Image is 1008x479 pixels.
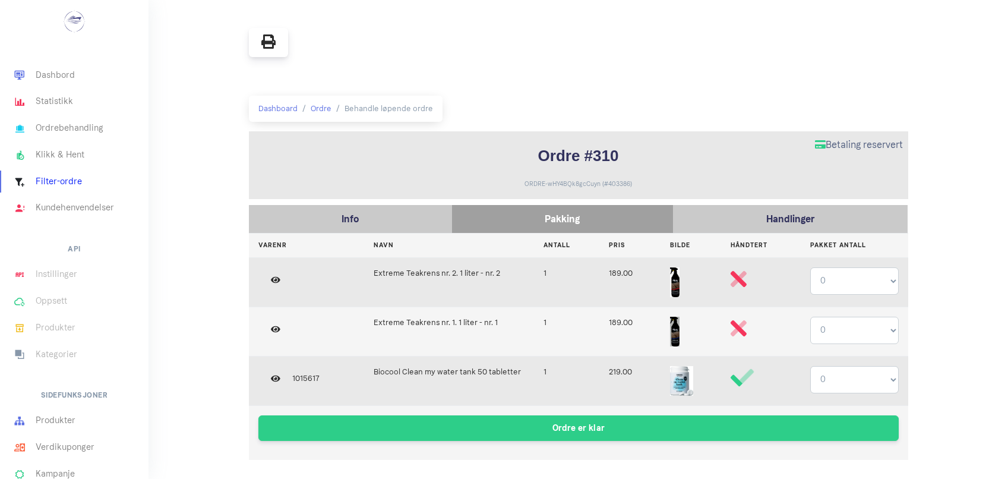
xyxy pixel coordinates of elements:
[670,317,680,346] img: Extreme Teakrens nr. 1. 1 liter - nr. 1
[670,366,693,396] img: Biocool Clean my water tank 50 tabletter
[599,234,661,258] th: Pris
[63,10,86,33] img: ...
[679,211,902,227] p: Handlinger
[258,366,293,392] a: Gå til produkt-side
[801,234,908,258] th: Pakket antall
[311,104,331,113] a: Ordre
[599,257,661,307] td: 189.00
[41,387,108,403] h6: Sidefunksjoner
[534,257,599,307] td: 1
[599,356,661,405] td: 219.00
[815,137,903,153] p: Betaling reservert
[258,317,293,342] a: Gå til produkt-side
[458,211,667,227] p: Pakking
[68,241,80,257] h6: API
[524,180,632,188] small: ORDRE-wHY4BQk8gcCuyn (#403386)
[364,356,534,405] td: Biocool Clean my water tank 50 tabletter
[249,356,364,405] td: 1015617
[534,356,599,405] td: 1
[364,307,534,356] td: Extreme Teakrens nr. 1. 1 liter - nr. 1
[364,234,534,258] th: Navn
[661,234,721,258] th: Bilde
[599,307,661,356] td: 189.00
[534,307,599,356] td: 1
[670,267,680,297] img: Extreme Teakrens nr. 2. 1 liter - nr. 2
[331,103,433,115] li: Behandle løpende ordre
[258,415,899,441] button: Ordre er klar
[721,234,801,258] th: Håndtert
[258,104,298,113] a: Dashboard
[255,211,446,227] p: Info
[258,267,293,293] a: Gå til produkt-side
[534,234,599,258] th: Antall
[249,28,288,57] a: Print pakkeseddel
[249,234,364,258] th: Varenr
[364,257,534,307] td: Extreme Teakrens nr. 2. 1 liter - nr. 2
[252,144,905,168] h1: Ordre #310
